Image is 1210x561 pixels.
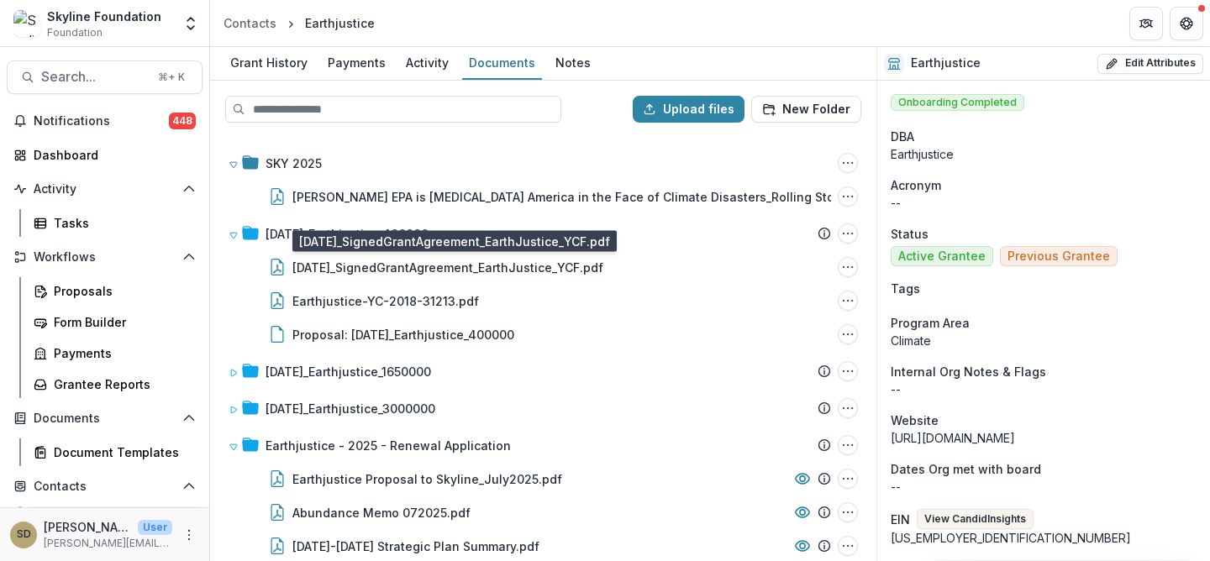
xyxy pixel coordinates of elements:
button: Open Activity [7,176,203,202]
div: [DATE]_Earthjustice_40000012-17-2018_Earthjustice_400000 Options[DATE]_SignedGrantAgreement_Earth... [222,217,865,351]
button: Notifications448 [7,107,203,134]
a: Grantees [27,506,203,534]
div: [PERSON_NAME] EPA is [MEDICAL_DATA] America in the Face of Climate Disasters_Rolling Stone.pdfTru... [222,180,865,213]
div: Dashboard [34,146,189,164]
button: Upload files [633,96,744,123]
span: Active Grantee [898,249,986,264]
button: Earthjustice-YC-2018-31213.pdf Options [838,291,858,311]
div: [DATE]_Earthjustice_300000011-30-2022_Earthjustice_3000000 Options [222,391,865,425]
button: 2023-2026 Strategic Plan Summary.pdf Options [838,536,858,556]
span: DBA [891,128,914,145]
nav: breadcrumb [217,11,381,35]
div: Form Builder [54,313,189,331]
button: Open Documents [7,405,203,432]
button: Trump's EPA is Gaslighting America in the Face of Climate Disasters_Rolling Stone.pdf Options [838,186,858,207]
div: Payments [54,344,189,362]
div: [DATE]_Earthjustice_1650000 [266,363,431,380]
button: More [179,525,199,545]
p: Climate [891,332,1197,349]
a: Contacts [217,11,283,35]
div: Earthjustice - 2025 - Renewal ApplicationEarthjustice - 2025 - Renewal Application Options [222,428,865,462]
div: Notes [549,50,597,75]
div: Tasks [54,214,189,232]
button: Partners [1129,7,1163,40]
a: Documents [462,47,542,80]
span: Documents [34,412,176,426]
div: Earthjustice Proposal to Skyline_July2025.pdf [292,470,562,488]
button: 11-30-2022_Earthjustice_3000000 Options [838,398,858,418]
span: 448 [169,113,196,129]
p: User [138,520,172,535]
p: [PERSON_NAME] [44,518,131,536]
div: [DATE]_SignedGrantAgreement_EarthJustice_YCF.pdf [292,259,603,276]
img: Skyline Foundation [13,10,40,37]
span: Onboarding Completed [891,94,1024,111]
span: Workflows [34,250,176,265]
button: Abundance Memo 072025.pdf Options [838,502,858,522]
p: -- [891,380,1197,398]
button: New Folder [751,96,861,123]
button: View CandidInsights [917,509,1034,529]
div: [DATE]_Earthjustice_165000012-17-2019_Earthjustice_1650000 Options [222,354,865,388]
button: Proposal: 12-17-2018_Earthjustice_400000 Options [838,324,858,344]
div: Proposal: [DATE]_Earthjustice_400000Proposal: 12-17-2018_Earthjustice_400000 Options [222,317,865,351]
span: Foundation [47,25,103,40]
span: Contacts [34,480,176,494]
div: Earthjustice-YC-2018-31213.pdf [292,292,479,310]
div: Proposals [54,282,189,300]
button: 12-17-2018_Earthjustice_400000 Options [838,223,858,244]
div: Earthjustice Proposal to Skyline_July2025.pdfEarthjustice Proposal to Skyline_July2025.pdf Options [222,462,865,495]
a: Notes [549,47,597,80]
button: Open Contacts [7,473,203,500]
div: Earthjustice [891,145,1197,163]
div: Document Templates [54,443,189,461]
a: Payments [27,339,203,367]
a: Document Templates [27,438,203,466]
a: [URL][DOMAIN_NAME] [891,431,1015,445]
span: Search... [41,69,148,85]
button: Open Workflows [7,244,203,270]
span: Acronym [891,176,941,194]
span: Tags [891,280,920,297]
div: [DATE]_SignedGrantAgreement_EarthJustice_YCF.pdf2018-12-18_SignedGrantAgreement_EarthJustice_YCF.... [222,250,865,284]
a: Proposals [27,277,203,305]
div: [DATE]_Earthjustice_3000000 [266,400,435,417]
button: Get Help [1170,7,1203,40]
div: [DATE]-[DATE] Strategic Plan Summary.pdf [292,537,539,555]
span: Dates Org met with board [891,460,1041,478]
button: Earthjustice - 2025 - Renewal Application Options [838,435,858,455]
div: Shereen D’Souza [17,529,31,540]
p: -- [891,194,1197,212]
a: Tasks [27,209,203,237]
a: Grantee Reports [27,370,203,398]
div: Proposal: [DATE]_Earthjustice_400000 [292,326,514,343]
div: Earthjustice [305,14,375,32]
button: Earthjustice Proposal to Skyline_July2025.pdf Options [838,469,858,489]
div: Contacts [224,14,276,32]
button: 2018-12-18_SignedGrantAgreement_EarthJustice_YCF.pdf Options [838,257,858,277]
a: Form Builder [27,308,203,336]
div: SKY 2025SKY 2025 Options[PERSON_NAME] EPA is [MEDICAL_DATA] America in the Face of Climate Disast... [222,146,865,213]
div: ⌘ + K [155,68,188,87]
button: SKY 2025 Options [838,153,858,173]
div: Skyline Foundation [47,8,161,25]
div: Payments [321,50,392,75]
span: Status [891,225,929,243]
span: Activity [34,182,176,197]
div: Earthjustice - 2025 - Renewal Application [266,437,511,454]
span: Notifications [34,114,169,128]
span: Previous Grantee [1007,249,1110,264]
p: [PERSON_NAME][EMAIL_ADDRESS][DOMAIN_NAME] [44,536,172,551]
p: EIN [891,511,910,528]
span: Internal Org Notes & Flags [891,363,1046,380]
div: Abundance Memo 072025.pdfAbundance Memo 072025.pdf Options [222,495,865,529]
button: 12-17-2019_Earthjustice_1650000 Options [838,361,858,381]
a: Grant History [224,47,314,80]
a: Payments [321,47,392,80]
div: SKY 2025 [266,155,322,172]
h2: Earthjustice [911,56,981,71]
